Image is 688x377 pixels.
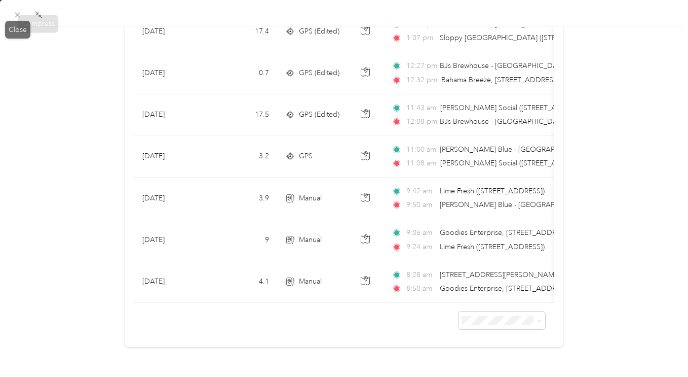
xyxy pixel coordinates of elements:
span: 9:24 am [406,242,435,253]
span: 12:27 pm [406,60,435,72]
span: Manual [299,276,322,287]
span: GPS (Edited) [299,109,339,120]
span: 12:08 pm [406,116,435,127]
iframe: Everlance-gr Chat Button Frame [631,320,688,377]
span: [STREET_ADDRESS][PERSON_NAME] [440,270,560,279]
span: 9:06 am [406,227,435,238]
td: [DATE] [134,261,210,303]
span: 8:28 am [406,269,435,281]
td: [DATE] [134,11,210,52]
span: BJs Brewhouse - [GEOGRAPHIC_DATA] ([STREET_ADDRESS]) [440,117,638,126]
td: [DATE] [134,178,210,219]
span: 11:00 am [406,144,435,155]
span: [PERSON_NAME] Social ([STREET_ADDRESS]) [440,159,588,167]
span: 1:07 pm [406,32,435,44]
span: BJs Brewhouse - [GEOGRAPHIC_DATA] ([STREET_ADDRESS]) [440,61,638,70]
td: 17.5 [210,94,277,136]
td: 3.2 [210,136,277,178]
span: Goodies Enterprise, [STREET_ADDRESS] [440,284,570,293]
td: 9 [210,219,277,261]
span: Bahama Breeze, [STREET_ADDRESS] [441,76,559,84]
span: GPS [299,151,313,162]
td: [DATE] [134,52,210,94]
span: Goodies Enterprise, [STREET_ADDRESS] [440,228,570,237]
td: 4.1 [210,261,277,303]
td: 0.7 [210,52,277,94]
td: [DATE] [134,136,210,178]
div: Compress [18,15,58,32]
td: [DATE] [134,94,210,136]
span: 12:32 pm [406,75,437,86]
td: [DATE] [134,219,210,261]
td: 17.4 [210,11,277,52]
span: 9:50 am [406,199,435,211]
span: 11:43 am [406,102,436,114]
span: [PERSON_NAME] Social ([STREET_ADDRESS]) [440,104,588,112]
span: 9:42 am [406,186,435,197]
span: GPS (Edited) [299,67,339,79]
span: Sloppy [GEOGRAPHIC_DATA] ([STREET_ADDRESS][PERSON_NAME]) [440,33,664,42]
span: Manual [299,234,322,246]
span: Manual [299,193,322,204]
div: Close [5,21,30,39]
td: 3.9 [210,178,277,219]
span: 8:50 am [406,283,435,294]
span: Lime Fresh ([STREET_ADDRESS]) [440,243,545,251]
span: Lime Fresh ([STREET_ADDRESS]) [440,187,545,195]
span: 11:08 am [406,158,436,169]
span: GPS (Edited) [299,26,339,37]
